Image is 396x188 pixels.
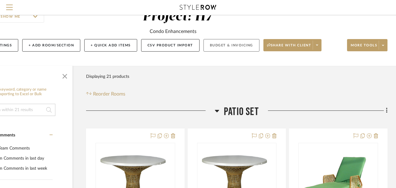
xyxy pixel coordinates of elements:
div: Project: H7 [143,10,212,23]
span: More tools [351,43,377,52]
button: + Add Room/Section [22,39,80,52]
button: Share with client [263,39,322,51]
button: CSV Product Import [141,39,200,52]
span: Patio Set [224,105,259,118]
button: Close [59,69,71,81]
span: Reorder Rooms [93,90,125,98]
button: + Quick Add Items [84,39,137,52]
button: More tools [347,39,387,51]
span: Share with client [267,43,311,52]
button: Reorder Rooms [86,90,125,98]
button: Budget & Invoicing [203,39,259,52]
div: Displaying 21 products [86,70,129,83]
div: Condo Enhancements [150,28,196,35]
